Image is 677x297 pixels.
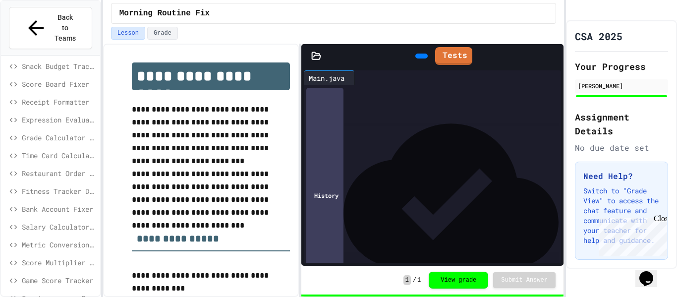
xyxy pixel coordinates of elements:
[417,276,421,284] span: 1
[22,204,96,214] span: Bank Account Fixer
[22,150,96,161] span: Time Card Calculator
[575,142,668,154] div: No due date set
[635,257,667,287] iframe: chat widget
[22,222,96,232] span: Salary Calculator Fixer
[501,276,548,284] span: Submit Answer
[22,115,96,125] span: Expression Evaluator Fix
[22,97,96,107] span: Receipt Formatter
[4,4,68,63] div: Chat with us now!Close
[304,73,349,83] div: Main.java
[403,275,411,285] span: 1
[22,61,96,71] span: Snack Budget Tracker
[22,79,96,89] span: Score Board Fixer
[304,70,355,85] div: Main.java
[9,7,92,49] button: Back to Teams
[575,29,622,43] h1: CSA 2025
[435,47,472,65] a: Tests
[147,27,178,40] button: Grade
[111,27,145,40] button: Lesson
[54,12,77,44] span: Back to Teams
[22,257,96,268] span: Score Multiplier Debug
[22,186,96,196] span: Fitness Tracker Debugger
[595,214,667,256] iframe: chat widget
[575,110,668,138] h2: Assignment Details
[413,276,416,284] span: /
[575,59,668,73] h2: Your Progress
[493,272,556,288] button: Submit Answer
[429,272,488,289] button: View grade
[119,7,210,19] span: Morning Routine Fix
[22,239,96,250] span: Metric Conversion Debugger
[583,186,660,245] p: Switch to "Grade View" to access the chat feature and communicate with your teacher for help and ...
[578,81,665,90] div: [PERSON_NAME]
[583,170,660,182] h3: Need Help?
[22,132,96,143] span: Grade Calculator Pro
[22,168,96,178] span: Restaurant Order System
[22,275,96,286] span: Game Score Tracker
